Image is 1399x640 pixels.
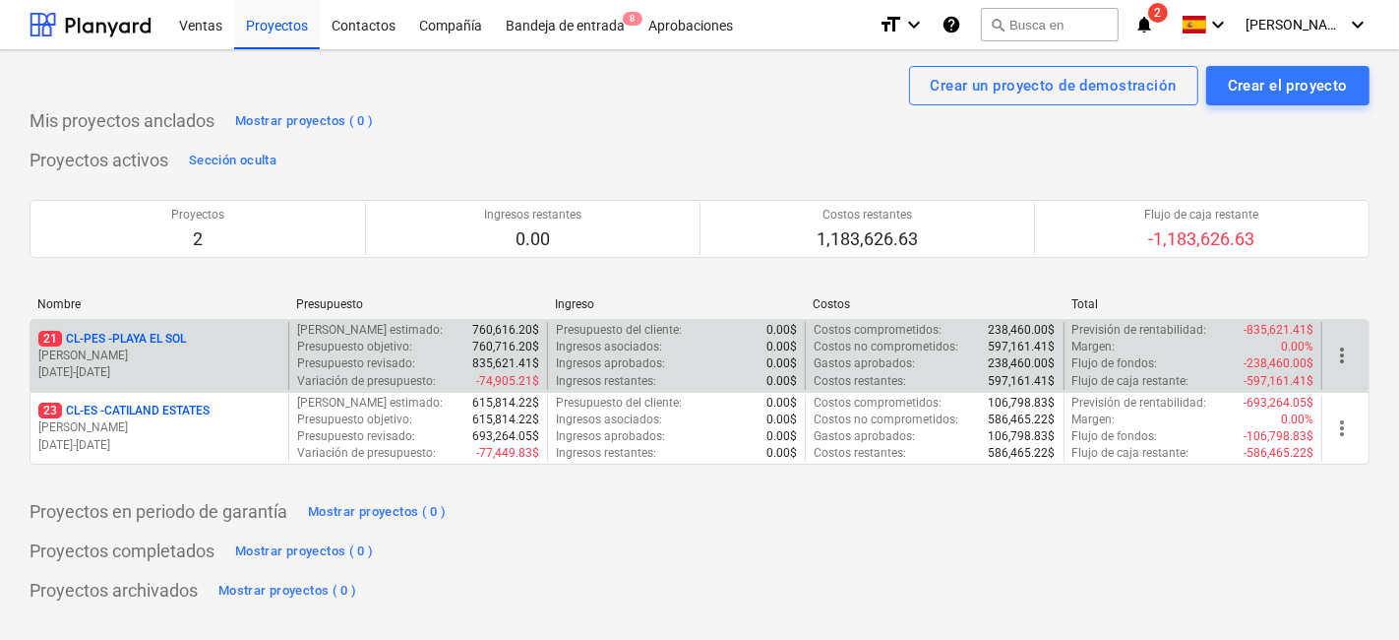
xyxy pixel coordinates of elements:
p: [PERSON_NAME] [38,419,280,436]
span: more_vert [1330,416,1354,440]
p: Flujo de caja restante : [1072,445,1189,462]
button: Busca en [981,8,1119,41]
p: Proyectos [171,207,224,224]
p: 238,460.00$ [989,355,1056,372]
span: 2 [1148,3,1168,23]
p: Ingresos asociados : [556,412,662,428]
p: Costos restantes : [814,373,906,390]
button: Mostrar proyectos ( 0 ) [213,575,362,607]
p: 0.00$ [766,395,797,412]
p: Ingresos restantes : [556,445,656,462]
p: -1,183,626.63 [1145,227,1259,251]
p: Costos no comprometidos : [814,339,958,355]
p: 2 [171,227,224,251]
p: 835,621.41$ [472,355,539,372]
p: Presupuesto del cliente : [556,395,682,412]
p: Presupuesto del cliente : [556,322,682,339]
div: 21CL-PES -PLAYA EL SOL[PERSON_NAME][DATE]-[DATE] [38,331,280,381]
div: Crear un proyecto de demostración [931,73,1177,98]
span: 23 [38,403,62,418]
p: 0.00% [1281,339,1313,355]
p: Previsión de rentabilidad : [1072,395,1207,412]
p: 0.00$ [766,373,797,390]
i: keyboard_arrow_down [1346,13,1369,36]
p: 0.00 [484,227,581,251]
p: Previsión de rentabilidad : [1072,322,1207,339]
p: 0.00$ [766,339,797,355]
p: 0.00% [1281,412,1313,428]
div: 23CL-ES -CATILAND ESTATES[PERSON_NAME][DATE]-[DATE] [38,403,280,453]
p: [DATE] - [DATE] [38,364,280,381]
p: 0.00$ [766,355,797,372]
p: 106,798.83$ [989,395,1056,412]
p: -106,798.83$ [1244,428,1313,445]
p: Presupuesto revisado : [297,355,415,372]
p: 586,465.22$ [989,412,1056,428]
p: Costos comprometidos : [814,322,942,339]
i: keyboard_arrow_down [1206,13,1230,36]
p: Ingresos asociados : [556,339,662,355]
span: [PERSON_NAME] [1246,17,1344,32]
p: Gastos aprobados : [814,355,915,372]
p: Margen : [1072,412,1116,428]
p: Flujo de caja restante [1145,207,1259,224]
p: Presupuesto revisado : [297,428,415,445]
p: Costos restantes [817,207,918,224]
p: Presupuesto objetivo : [297,339,412,355]
p: 0.00$ [766,445,797,462]
p: -586,465.22$ [1244,445,1313,462]
div: Mostrar proyectos ( 0 ) [235,110,374,133]
p: Proyectos activos [30,149,168,172]
p: 0.00$ [766,428,797,445]
p: Ingresos restantes [484,207,581,224]
p: 693,264.05$ [472,428,539,445]
p: 1,183,626.63 [817,227,918,251]
p: -77,449.83$ [476,445,539,462]
p: -238,460.00$ [1244,355,1313,372]
p: -835,621.41$ [1244,322,1313,339]
p: [PERSON_NAME] estimado : [297,322,443,339]
p: 615,814.22$ [472,395,539,412]
p: 238,460.00$ [989,322,1056,339]
i: keyboard_arrow_down [902,13,926,36]
p: 586,465.22$ [989,445,1056,462]
p: Flujo de fondos : [1072,355,1158,372]
p: 0.00$ [766,322,797,339]
p: 0.00$ [766,412,797,428]
p: 597,161.41$ [989,339,1056,355]
p: Proyectos archivados [30,579,198,603]
p: Proyectos en periodo de garantía [30,500,287,524]
p: Ingresos aprobados : [556,355,665,372]
button: Mostrar proyectos ( 0 ) [230,536,379,567]
p: CL-PES - PLAYA EL SOL [38,331,186,348]
div: Ingreso [555,297,798,311]
span: 21 [38,331,62,347]
span: more_vert [1330,344,1354,367]
i: format_size [879,13,902,36]
button: Mostrar proyectos ( 0 ) [303,496,452,528]
p: Costos no comprometidos : [814,412,958,428]
p: -597,161.41$ [1244,373,1313,390]
div: Total [1071,297,1314,311]
p: Margen : [1072,339,1116,355]
p: Variación de presupuesto : [297,445,436,462]
p: Ingresos restantes : [556,373,656,390]
i: Base de conocimientos [942,13,961,36]
p: Presupuesto objetivo : [297,412,412,428]
span: search [990,17,1005,32]
div: Mostrar proyectos ( 0 ) [308,501,447,524]
p: Proyectos completados [30,540,214,563]
i: notifications [1134,13,1154,36]
p: 760,616.20$ [472,322,539,339]
p: -693,264.05$ [1244,395,1313,412]
div: Costos [813,297,1056,311]
div: Presupuesto [296,297,539,311]
p: Costos comprometidos : [814,395,942,412]
p: Ingresos aprobados : [556,428,665,445]
p: Costos restantes : [814,445,906,462]
button: Sección oculta [184,145,281,176]
p: Flujo de fondos : [1072,428,1158,445]
p: Variación de presupuesto : [297,373,436,390]
p: -74,905.21$ [476,373,539,390]
div: Mostrar proyectos ( 0 ) [218,580,357,603]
